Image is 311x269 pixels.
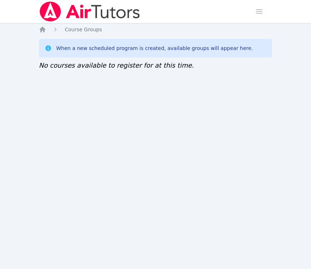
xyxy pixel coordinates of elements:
[39,26,272,33] nav: Breadcrumb
[65,27,102,32] span: Course Groups
[39,61,194,69] span: No courses available to register for at this time.
[56,45,253,52] div: When a new scheduled program is created, available groups will appear here.
[39,1,141,22] img: Air Tutors
[65,26,102,33] a: Course Groups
